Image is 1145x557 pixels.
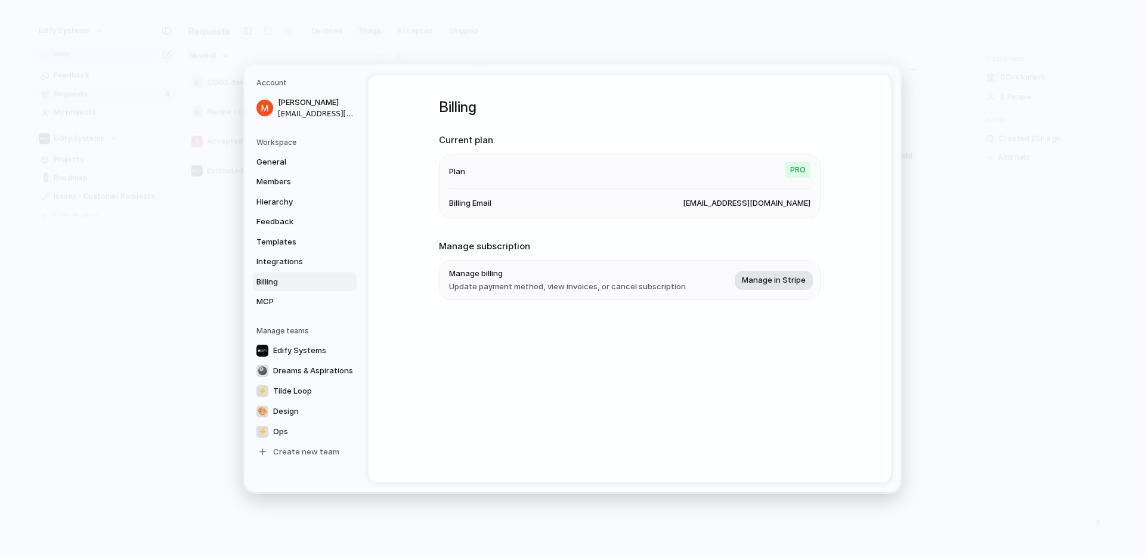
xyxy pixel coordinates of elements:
span: Dreams & Aspirations [273,364,353,376]
div: 🎱 [256,364,268,376]
div: ⚡ [256,385,268,397]
a: General [253,152,357,171]
span: Edify Systems [273,344,326,356]
span: Templates [256,236,333,247]
div: 🎨 [256,405,268,417]
a: ⚡Tilde Loop [253,381,357,400]
h1: Billing [439,97,821,118]
span: [EMAIL_ADDRESS][DOMAIN_NAME] [278,108,354,119]
span: Feedback [256,216,333,228]
span: Billing Email [449,197,491,209]
a: Billing [253,272,357,291]
span: Ops [273,425,288,437]
h2: Manage subscription [439,239,821,253]
span: MCP [256,296,333,308]
a: Edify Systems [253,341,357,360]
h5: Workspace [256,137,357,147]
a: Create new team [253,442,357,461]
span: Tilde Loop [273,385,312,397]
a: 🎱Dreams & Aspirations [253,361,357,380]
span: Create new team [273,445,339,457]
a: [PERSON_NAME][EMAIL_ADDRESS][DOMAIN_NAME] [253,93,357,123]
a: Integrations [253,252,357,271]
span: Plan [449,165,465,177]
a: MCP [253,292,357,311]
h2: Current plan [439,134,821,147]
span: Manage billing [449,268,686,280]
a: Templates [253,232,357,251]
a: Members [253,172,357,191]
a: Feedback [253,212,357,231]
span: General [256,156,333,168]
a: 🎨Design [253,401,357,420]
a: ⚡Ops [253,422,357,441]
button: Manage in Stripe [735,270,813,289]
h5: Account [256,78,357,88]
span: Update payment method, view invoices, or cancel subscription [449,280,686,292]
span: Design [273,405,299,417]
span: Manage in Stripe [742,274,806,286]
span: Billing [256,276,333,287]
h5: Manage teams [256,325,357,336]
span: [PERSON_NAME] [278,97,354,109]
a: Hierarchy [253,192,357,211]
div: ⚡ [256,425,268,437]
span: Hierarchy [256,196,333,208]
span: Members [256,176,333,188]
span: Integrations [256,256,333,268]
span: [EMAIL_ADDRESS][DOMAIN_NAME] [683,197,810,209]
span: Pro [785,162,810,177]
